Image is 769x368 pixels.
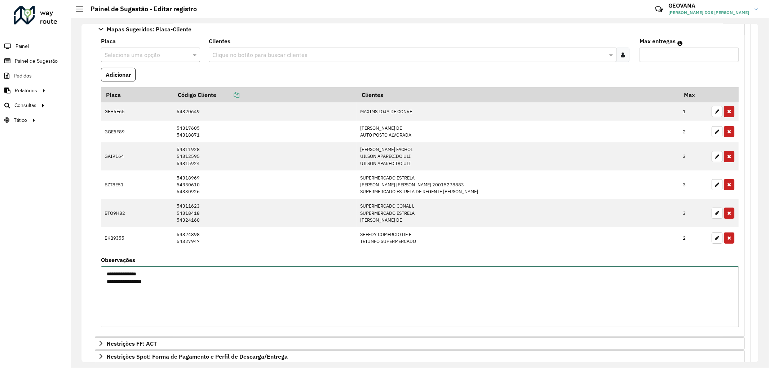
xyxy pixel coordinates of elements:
td: 2 [679,227,708,248]
td: 3 [679,199,708,227]
label: Clientes [209,37,230,45]
span: Relatórios [15,87,37,94]
td: 54324898 54327947 [173,227,357,248]
em: Máximo de clientes que serão colocados na mesma rota com os clientes informados [677,40,682,46]
span: Tático [14,116,27,124]
span: Restrições Spot: Forma de Pagamento e Perfil de Descarga/Entrega [107,354,288,359]
label: Observações [101,256,135,264]
span: Mapas Sugeridos: Placa-Cliente [107,26,191,32]
td: 3 [679,170,708,199]
td: 2 [679,121,708,142]
td: 1 [679,102,708,121]
span: Painel [16,43,29,50]
th: Clientes [357,87,679,102]
div: Mapas Sugeridos: Placa-Cliente [95,35,745,337]
th: Código Cliente [173,87,357,102]
span: Restrições FF: ACT [107,341,157,346]
label: Placa [101,37,116,45]
td: GGE5F89 [101,121,173,142]
td: GAI9164 [101,142,173,171]
a: Restrições FF: ACT [95,337,745,350]
h2: Painel de Sugestão - Editar registro [83,5,197,13]
a: Mapas Sugeridos: Placa-Cliente [95,23,745,35]
td: BTO9H82 [101,199,173,227]
td: BKB9J55 [101,227,173,248]
td: [PERSON_NAME] DE AUTO POSTO ALVORADA [357,121,679,142]
label: Max entregas [640,37,676,45]
span: Consultas [14,102,36,109]
td: 54311623 54318418 54324160 [173,199,357,227]
td: MAXIMS LOJA DE CONVE [357,102,679,121]
td: SUPERMERCADO ESTRELA [PERSON_NAME] [PERSON_NAME] 20015278883 SUPERMERCADO ESTRELA DE REGENTE [PER... [357,170,679,199]
span: Pedidos [14,72,32,80]
td: BZT8E51 [101,170,173,199]
th: Placa [101,87,173,102]
td: 54320649 [173,102,357,121]
a: Contato Rápido [651,1,667,17]
h3: GEOVANA [668,2,749,9]
span: [PERSON_NAME] DOS [PERSON_NAME] [668,9,749,16]
td: SUPERMERCADO CONAL L SUPERMERCADO ESTRELA [PERSON_NAME] DE [357,199,679,227]
td: 54318969 54330610 54330926 [173,170,357,199]
td: GFH5E65 [101,102,173,121]
td: 3 [679,142,708,171]
td: 54317605 54318871 [173,121,357,142]
th: Max [679,87,708,102]
td: [PERSON_NAME] FACHOL UILSON APARECIDO ULI UILSON APARECIDO ULI [357,142,679,171]
span: Painel de Sugestão [15,57,58,65]
a: Restrições Spot: Forma de Pagamento e Perfil de Descarga/Entrega [95,350,745,363]
button: Adicionar [101,68,136,81]
a: Copiar [216,91,239,98]
td: SPEEDY COMERCIO DE F TRIUNFO SUPERMERCADO [357,227,679,248]
td: 54311928 54312595 54315924 [173,142,357,171]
